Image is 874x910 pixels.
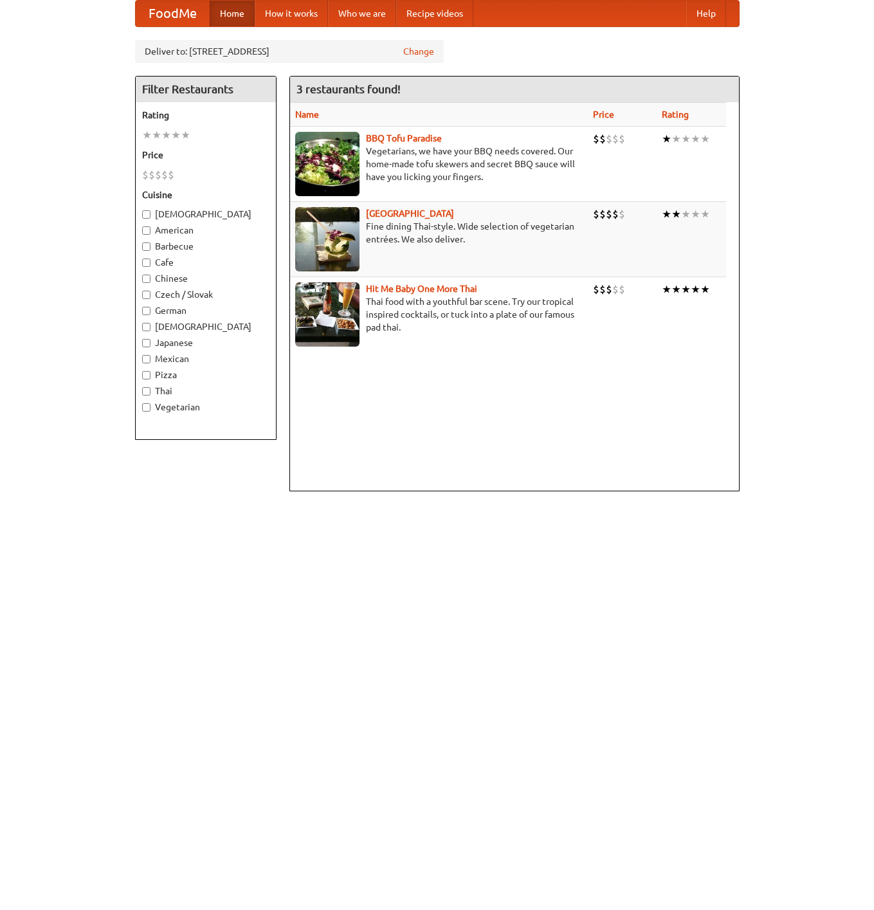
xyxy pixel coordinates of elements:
[142,355,150,363] input: Mexican
[142,401,269,414] label: Vegetarian
[142,149,269,161] h5: Price
[700,132,710,146] li: ★
[593,109,614,120] a: Price
[599,282,606,296] li: $
[599,207,606,221] li: $
[168,168,174,182] li: $
[142,371,150,379] input: Pizza
[403,45,434,58] a: Change
[142,304,269,317] label: German
[366,284,477,294] a: Hit Me Baby One More Thai
[135,40,444,63] div: Deliver to: [STREET_ADDRESS]
[681,132,691,146] li: ★
[691,207,700,221] li: ★
[142,256,269,269] label: Cafe
[142,291,150,299] input: Czech / Slovak
[593,132,599,146] li: $
[662,132,671,146] li: ★
[295,282,360,347] img: babythai.jpg
[606,132,612,146] li: $
[606,282,612,296] li: $
[142,259,150,267] input: Cafe
[295,220,583,246] p: Fine dining Thai-style. Wide selection of vegetarian entrées. We also deliver.
[366,133,442,143] a: BBQ Tofu Paradise
[152,128,161,142] li: ★
[691,282,700,296] li: ★
[142,242,150,251] input: Barbecue
[142,226,150,235] input: American
[142,109,269,122] h5: Rating
[295,132,360,196] img: tofuparadise.jpg
[593,282,599,296] li: $
[136,1,210,26] a: FoodMe
[161,168,168,182] li: $
[606,207,612,221] li: $
[142,275,150,283] input: Chinese
[296,83,401,95] ng-pluralize: 3 restaurants found!
[142,188,269,201] h5: Cuisine
[142,288,269,301] label: Czech / Slovak
[671,282,681,296] li: ★
[142,387,150,396] input: Thai
[681,207,691,221] li: ★
[681,282,691,296] li: ★
[136,77,276,102] h4: Filter Restaurants
[662,282,671,296] li: ★
[142,240,269,253] label: Barbecue
[171,128,181,142] li: ★
[142,168,149,182] li: $
[149,168,155,182] li: $
[142,369,269,381] label: Pizza
[593,207,599,221] li: $
[155,168,161,182] li: $
[142,210,150,219] input: [DEMOGRAPHIC_DATA]
[599,132,606,146] li: $
[662,207,671,221] li: ★
[686,1,726,26] a: Help
[295,145,583,183] p: Vegetarians, we have your BBQ needs covered. Our home-made tofu skewers and secret BBQ sauce will...
[700,282,710,296] li: ★
[396,1,473,26] a: Recipe videos
[671,207,681,221] li: ★
[142,128,152,142] li: ★
[142,323,150,331] input: [DEMOGRAPHIC_DATA]
[619,132,625,146] li: $
[295,295,583,334] p: Thai food with a youthful bar scene. Try our tropical inspired cocktails, or tuck into a plate of...
[142,320,269,333] label: [DEMOGRAPHIC_DATA]
[671,132,681,146] li: ★
[328,1,396,26] a: Who we are
[619,207,625,221] li: $
[142,336,269,349] label: Japanese
[142,307,150,315] input: German
[662,109,689,120] a: Rating
[142,224,269,237] label: American
[366,208,454,219] a: [GEOGRAPHIC_DATA]
[181,128,190,142] li: ★
[142,352,269,365] label: Mexican
[295,109,319,120] a: Name
[142,339,150,347] input: Japanese
[142,208,269,221] label: [DEMOGRAPHIC_DATA]
[612,207,619,221] li: $
[142,403,150,412] input: Vegetarian
[142,385,269,397] label: Thai
[142,272,269,285] label: Chinese
[691,132,700,146] li: ★
[619,282,625,296] li: $
[161,128,171,142] li: ★
[210,1,255,26] a: Home
[700,207,710,221] li: ★
[612,132,619,146] li: $
[255,1,328,26] a: How it works
[612,282,619,296] li: $
[295,207,360,271] img: satay.jpg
